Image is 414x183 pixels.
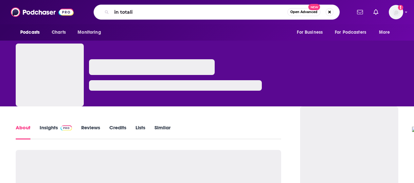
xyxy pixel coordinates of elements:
[389,5,403,19] img: User Profile
[354,7,366,18] a: Show notifications dropdown
[379,28,390,37] span: More
[112,7,287,17] input: Search podcasts, credits, & more...
[52,28,66,37] span: Charts
[290,10,317,14] span: Open Advanced
[335,28,366,37] span: For Podcasters
[81,124,100,139] a: Reviews
[16,124,30,139] a: About
[61,125,72,131] img: Podchaser Pro
[109,124,126,139] a: Credits
[73,26,109,39] button: open menu
[331,26,376,39] button: open menu
[297,28,323,37] span: For Business
[20,28,40,37] span: Podcasts
[154,124,171,139] a: Similar
[94,5,340,20] div: Search podcasts, credits, & more...
[371,7,381,18] a: Show notifications dropdown
[78,28,101,37] span: Monitoring
[308,4,320,10] span: New
[292,26,331,39] button: open menu
[398,5,403,10] svg: Add a profile image
[374,26,398,39] button: open menu
[40,124,72,139] a: InsightsPodchaser Pro
[135,124,145,139] a: Lists
[11,6,74,18] img: Podchaser - Follow, Share and Rate Podcasts
[287,8,320,16] button: Open AdvancedNew
[389,5,403,19] button: Show profile menu
[16,26,48,39] button: open menu
[389,5,403,19] span: Logged in as amandawoods
[47,26,70,39] a: Charts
